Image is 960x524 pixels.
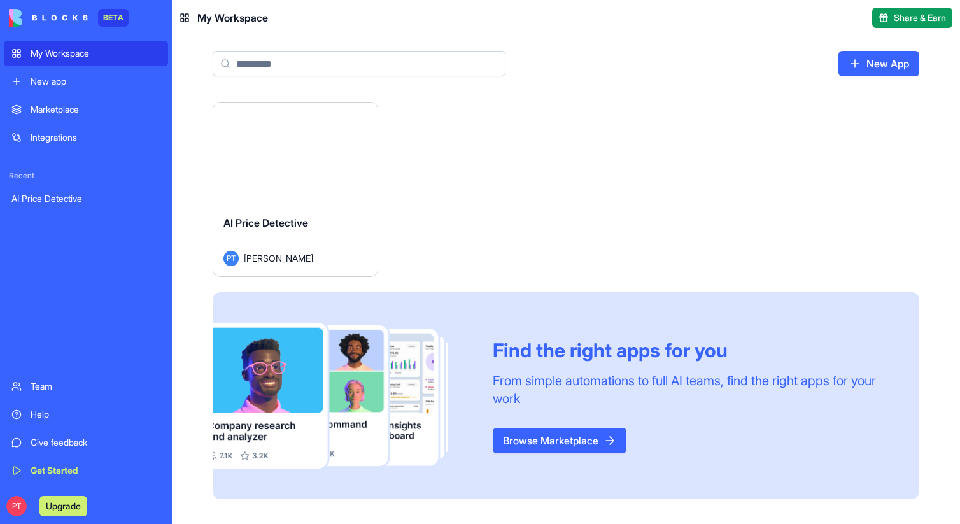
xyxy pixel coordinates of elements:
[223,251,239,266] span: PT
[31,408,160,421] div: Help
[493,339,889,362] div: Find the right apps for you
[4,171,168,181] span: Recent
[4,41,168,66] a: My Workspace
[4,458,168,483] a: Get Started
[98,9,129,27] div: BETA
[4,186,168,211] a: AI Price Detective
[894,11,946,24] span: Share & Earn
[4,402,168,427] a: Help
[9,9,88,27] img: logo
[493,372,889,407] div: From simple automations to full AI teams, find the right apps for your work
[4,125,168,150] a: Integrations
[213,102,378,277] a: AI Price DetectivePT[PERSON_NAME]
[31,436,160,449] div: Give feedback
[4,430,168,455] a: Give feedback
[244,251,313,265] span: [PERSON_NAME]
[31,47,160,60] div: My Workspace
[39,499,87,512] a: Upgrade
[223,216,308,229] span: AI Price Detective
[493,428,626,453] a: Browse Marketplace
[872,8,952,28] button: Share & Earn
[31,131,160,144] div: Integrations
[197,10,268,25] span: My Workspace
[838,51,919,76] a: New App
[39,496,87,516] button: Upgrade
[9,9,129,27] a: BETA
[31,75,160,88] div: New app
[4,97,168,122] a: Marketplace
[4,374,168,399] a: Team
[31,464,160,477] div: Get Started
[6,496,27,516] span: PT
[31,380,160,393] div: Team
[11,192,160,205] div: AI Price Detective
[31,103,160,116] div: Marketplace
[4,69,168,94] a: New app
[213,323,472,469] img: Frame_181_egmpey.png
